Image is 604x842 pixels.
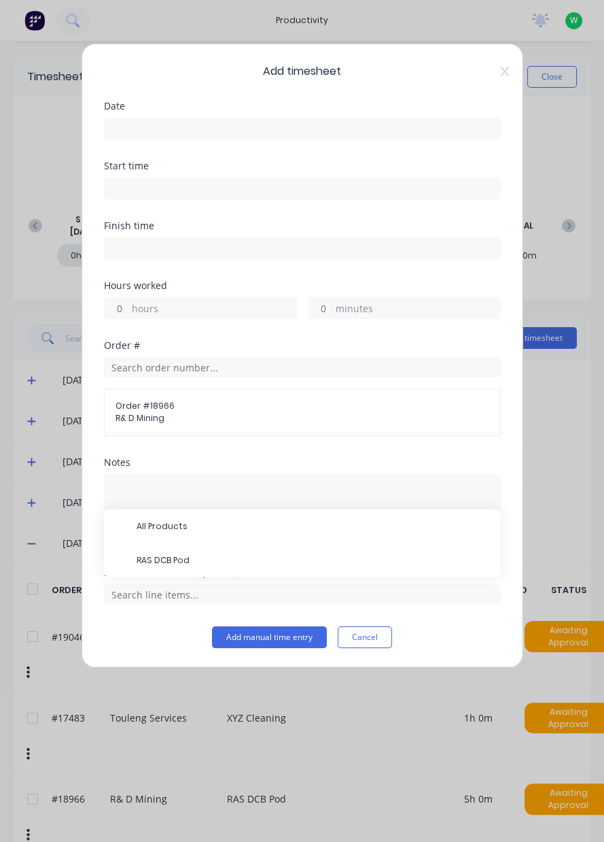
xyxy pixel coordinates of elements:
div: Finish time [104,221,501,231]
span: R& D Mining [116,412,489,424]
span: RAS DCB Pod [137,554,490,567]
input: Search line items... [104,584,501,605]
button: Add manual time entry [212,626,327,648]
input: 0 [308,298,332,318]
div: Hours worked [104,281,501,290]
input: 0 [105,298,128,318]
div: Notes [104,458,501,467]
span: Add timesheet [104,63,501,80]
div: Start time [104,161,501,171]
button: Cancel [338,626,392,648]
input: Search order number... [104,357,501,377]
label: hours [132,301,296,318]
div: Date [104,101,501,111]
div: Product worked on (Optional) [104,568,501,577]
div: Order # [104,341,501,350]
label: minutes [336,301,500,318]
span: All Products [137,520,490,533]
span: Order # 18966 [116,400,489,412]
